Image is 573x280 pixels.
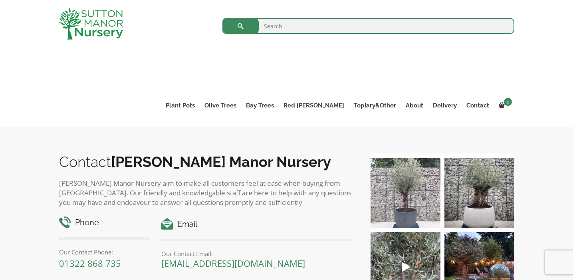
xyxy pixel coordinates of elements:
[59,247,150,257] p: Our Contact Phone:
[349,100,401,111] a: Topiary&Other
[241,100,279,111] a: Bay Trees
[59,179,355,207] p: [PERSON_NAME] Manor Nursery aim to make all customers feel at ease when buying from [GEOGRAPHIC_D...
[279,100,349,111] a: Red [PERSON_NAME]
[161,257,305,269] a: [EMAIL_ADDRESS][DOMAIN_NAME]
[59,216,150,229] h4: Phone
[200,100,241,111] a: Olive Trees
[462,100,494,111] a: Contact
[504,98,512,106] span: 1
[161,218,354,230] h4: Email
[494,100,514,111] a: 1
[161,100,200,111] a: Plant Pots
[402,262,410,272] svg: Play
[59,257,121,269] a: 01322 868 735
[428,100,462,111] a: Delivery
[59,8,123,40] img: logo
[222,18,514,34] input: Search...
[401,100,428,111] a: About
[371,158,440,228] img: A beautiful multi-stem Spanish Olive tree potted in our luxurious fibre clay pots 😍😍
[59,153,355,170] h2: Contact
[111,153,331,170] b: [PERSON_NAME] Manor Nursery
[444,158,514,228] img: Check out this beauty we potted at our nursery today ❤️‍🔥 A huge, ancient gnarled Olive tree plan...
[161,249,354,258] p: Our Contact Email:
